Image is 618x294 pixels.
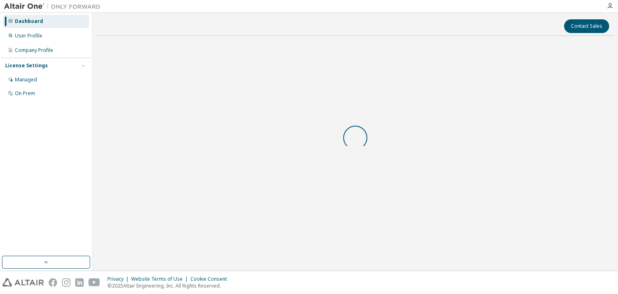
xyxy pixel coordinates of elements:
[15,33,42,39] div: User Profile
[15,90,35,97] div: On Prem
[564,19,609,33] button: Contact Sales
[2,278,44,287] img: altair_logo.svg
[107,282,232,289] p: © 2025 Altair Engineering, Inc. All Rights Reserved.
[15,77,37,83] div: Managed
[89,278,100,287] img: youtube.svg
[15,18,43,25] div: Dashboard
[75,278,84,287] img: linkedin.svg
[5,62,48,69] div: License Settings
[190,276,232,282] div: Cookie Consent
[107,276,131,282] div: Privacy
[62,278,70,287] img: instagram.svg
[15,47,53,54] div: Company Profile
[49,278,57,287] img: facebook.svg
[131,276,190,282] div: Website Terms of Use
[4,2,105,10] img: Altair One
